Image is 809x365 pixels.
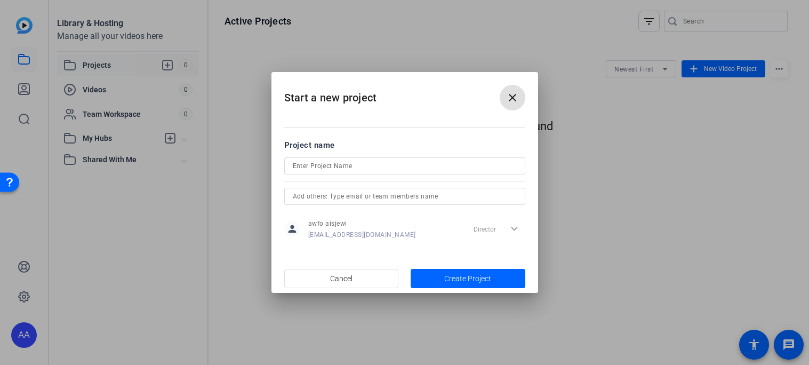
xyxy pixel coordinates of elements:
[271,72,538,115] h2: Start a new project
[293,190,517,203] input: Add others: Type email or team members name
[308,219,416,228] span: awfo aisjewi
[444,273,491,284] span: Create Project
[284,269,399,288] button: Cancel
[284,221,300,237] mat-icon: person
[506,91,519,104] mat-icon: close
[330,268,353,289] span: Cancel
[293,160,517,172] input: Enter Project Name
[308,231,416,239] span: [EMAIL_ADDRESS][DOMAIN_NAME]
[284,139,525,151] div: Project name
[411,269,525,288] button: Create Project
